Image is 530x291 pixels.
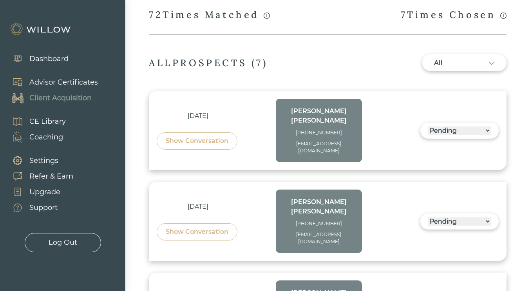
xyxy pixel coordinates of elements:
a: Dashboard [4,51,69,67]
div: Upgrade [29,187,60,197]
img: Willow [10,23,72,36]
div: 72 Times Matched [149,9,270,22]
div: 7 Times Chosen [401,9,506,22]
a: Client Acquisition [4,90,98,106]
div: CE Library [29,116,66,127]
span: info-circle [500,13,506,19]
div: [EMAIL_ADDRESS][DOMAIN_NAME] [284,231,354,245]
div: [DATE] [157,111,239,121]
div: Coaching [29,132,63,143]
div: All [434,58,465,68]
div: [PHONE_NUMBER] [284,220,354,227]
a: CE Library [4,114,66,129]
div: [EMAIL_ADDRESS][DOMAIN_NAME] [284,140,354,154]
a: Refer & Earn [4,168,73,184]
div: [DATE] [157,202,239,211]
div: Support [29,202,58,213]
div: Advisor Certificates [29,77,98,88]
div: Refer & Earn [29,171,73,182]
div: Dashboard [29,54,69,64]
div: Log Out [49,237,77,248]
div: [PERSON_NAME] [PERSON_NAME] [284,107,354,125]
div: [PHONE_NUMBER] [284,129,354,136]
div: Settings [29,155,58,166]
div: Client Acquisition [29,93,92,103]
a: Coaching [4,129,66,145]
a: Upgrade [4,184,73,200]
div: ALL PROSPECTS ( 7 ) [149,57,268,69]
span: info-circle [264,13,270,19]
a: Advisor Certificates [4,74,98,90]
div: Show Conversation [166,136,228,146]
a: Settings [4,153,73,168]
div: [PERSON_NAME] [PERSON_NAME] [284,197,354,216]
div: Show Conversation [166,227,228,237]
